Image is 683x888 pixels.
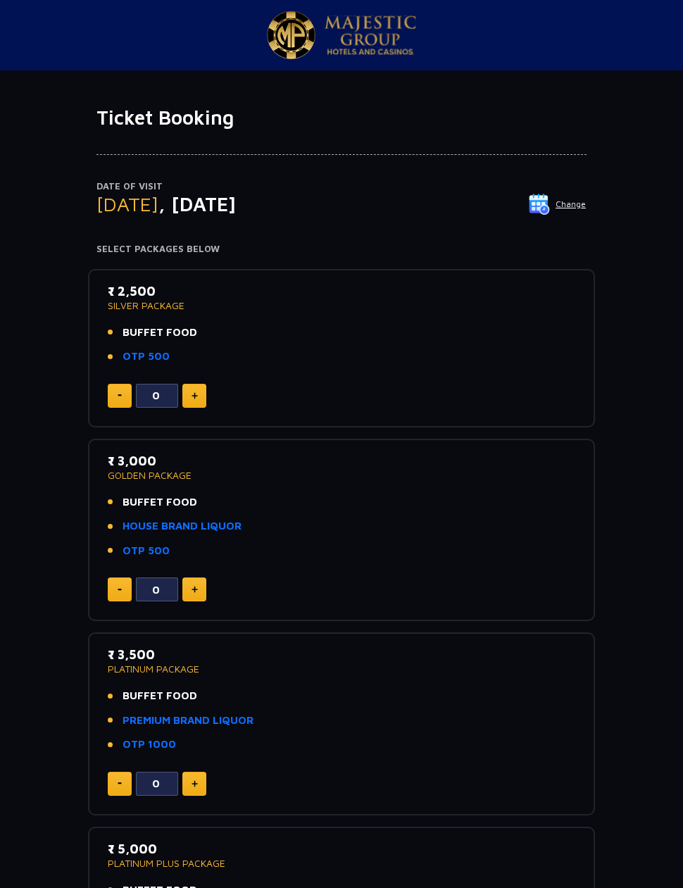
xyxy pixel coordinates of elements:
img: plus [192,586,198,593]
span: BUFFET FOOD [123,494,197,511]
button: Change [528,193,587,215]
img: Majestic Pride [267,11,315,59]
img: minus [118,394,122,396]
p: ₹ 2,500 [108,282,575,301]
img: plus [192,780,198,787]
img: plus [192,392,198,399]
p: GOLDEN PACKAGE [108,470,575,480]
p: Date of Visit [96,180,587,194]
img: Majestic Pride [325,15,416,55]
span: , [DATE] [158,192,236,215]
a: OTP 500 [123,543,170,559]
p: PLATINUM PACKAGE [108,664,575,674]
h1: Ticket Booking [96,106,587,130]
p: ₹ 3,000 [108,451,575,470]
a: HOUSE BRAND LIQUOR [123,518,242,534]
img: minus [118,589,122,591]
a: OTP 1000 [123,737,176,753]
span: BUFFET FOOD [123,325,197,341]
p: SILVER PACKAGE [108,301,575,311]
p: ₹ 3,500 [108,645,575,664]
p: PLATINUM PLUS PACKAGE [108,858,575,868]
a: OTP 500 [123,349,170,365]
img: minus [118,782,122,784]
a: PREMIUM BRAND LIQUOR [123,713,253,729]
span: [DATE] [96,192,158,215]
p: ₹ 5,000 [108,839,575,858]
span: BUFFET FOOD [123,688,197,704]
h4: Select Packages Below [96,244,587,255]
